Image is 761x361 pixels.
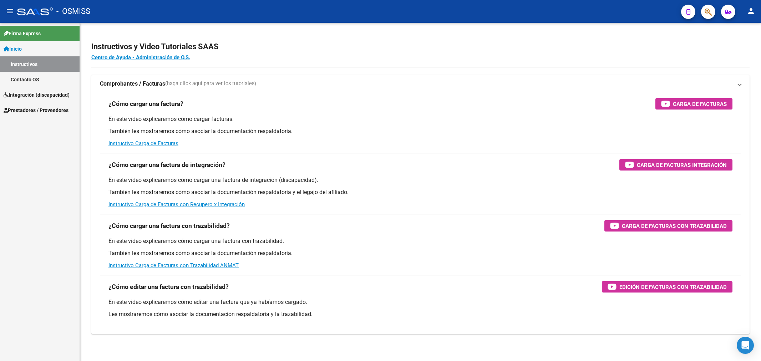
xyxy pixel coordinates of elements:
[655,98,732,110] button: Carga de Facturas
[56,4,90,19] span: - OSMISS
[4,91,70,99] span: Integración (discapacidad)
[108,310,732,318] p: Les mostraremos cómo asociar la documentación respaldatoria y la trazabilidad.
[619,159,732,171] button: Carga de Facturas Integración
[100,80,165,88] strong: Comprobantes / Facturas
[108,176,732,184] p: En este video explicaremos cómo cargar una factura de integración (discapacidad).
[602,281,732,293] button: Edición de Facturas con Trazabilidad
[108,188,732,196] p: También les mostraremos cómo asociar la documentación respaldatoria y el legajo del afiliado.
[108,140,178,147] a: Instructivo Carga de Facturas
[108,127,732,135] p: También les mostraremos cómo asociar la documentación respaldatoria.
[91,54,190,61] a: Centro de Ayuda - Administración de O.S.
[108,221,230,231] h3: ¿Cómo cargar una factura con trazabilidad?
[619,283,727,291] span: Edición de Facturas con Trazabilidad
[604,220,732,232] button: Carga de Facturas con Trazabilidad
[91,75,750,92] mat-expansion-panel-header: Comprobantes / Facturas(haga click aquí para ver los tutoriales)
[108,115,732,123] p: En este video explicaremos cómo cargar facturas.
[622,222,727,230] span: Carga de Facturas con Trazabilidad
[737,337,754,354] div: Open Intercom Messenger
[673,100,727,108] span: Carga de Facturas
[108,160,225,170] h3: ¿Cómo cargar una factura de integración?
[91,40,750,54] h2: Instructivos y Video Tutoriales SAAS
[108,298,732,306] p: En este video explicaremos cómo editar una factura que ya habíamos cargado.
[108,249,732,257] p: También les mostraremos cómo asociar la documentación respaldatoria.
[4,30,41,37] span: Firma Express
[4,106,69,114] span: Prestadores / Proveedores
[108,262,239,269] a: Instructivo Carga de Facturas con Trazabilidad ANMAT
[108,99,183,109] h3: ¿Cómo cargar una factura?
[6,7,14,15] mat-icon: menu
[108,201,245,208] a: Instructivo Carga de Facturas con Recupero x Integración
[4,45,22,53] span: Inicio
[747,7,755,15] mat-icon: person
[637,161,727,169] span: Carga de Facturas Integración
[108,237,732,245] p: En este video explicaremos cómo cargar una factura con trazabilidad.
[165,80,256,88] span: (haga click aquí para ver los tutoriales)
[91,92,750,334] div: Comprobantes / Facturas(haga click aquí para ver los tutoriales)
[108,282,229,292] h3: ¿Cómo editar una factura con trazabilidad?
